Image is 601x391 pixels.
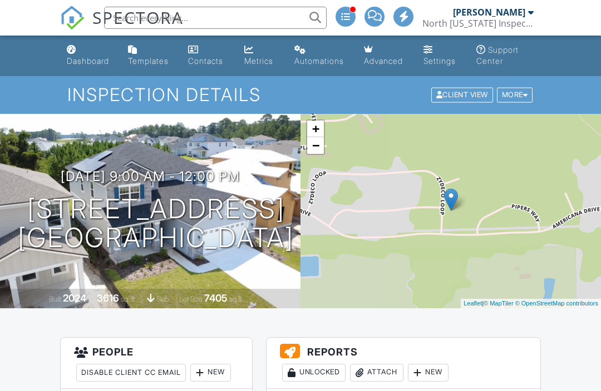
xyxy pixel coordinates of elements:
span: SPECTORA [92,6,184,29]
div: 7405 [204,292,228,304]
div: 2024 [63,292,86,304]
div: Disable Client CC Email [76,364,186,382]
img: The Best Home Inspection Software - Spectora [60,6,85,30]
a: Automations (Advanced) [290,40,350,72]
a: Leaflet [464,300,482,307]
a: Metrics [240,40,281,72]
input: Search everything... [104,7,327,29]
a: © OpenStreetMap contributors [515,300,598,307]
div: Advanced [364,56,403,66]
h1: Inspection Details [67,85,534,104]
a: Dashboard [62,40,115,72]
span: slab [156,295,169,303]
div: Contacts [188,56,223,66]
a: Advanced [359,40,410,72]
span: sq.ft. [229,295,243,303]
a: Zoom out [307,137,324,154]
div: New [190,364,231,382]
div: New [408,364,449,382]
div: Dashboard [67,56,109,66]
span: Built [49,295,61,303]
div: Templates [128,56,169,66]
div: North Florida Inspection Solutions [422,18,534,29]
div: More [497,88,533,103]
div: Support Center [476,45,519,66]
div: Metrics [244,56,273,66]
span: sq. ft. [121,295,136,303]
a: Client View [430,90,496,98]
div: Automations [294,56,344,66]
div: Attach [350,364,403,382]
div: | [461,299,601,308]
span: Lot Size [179,295,203,303]
a: Zoom in [307,121,324,137]
h3: [DATE] 9:00 am - 12:00 pm [61,169,240,184]
a: Templates [124,40,175,72]
a: Support Center [472,40,539,72]
div: 3616 [97,292,119,304]
a: © MapTiler [484,300,514,307]
a: SPECTORA [60,15,184,38]
a: Contacts [184,40,231,72]
h3: People [61,338,252,389]
h1: [STREET_ADDRESS] [GEOGRAPHIC_DATA] [18,194,294,253]
div: Unlocked [282,364,346,382]
h3: Reports [267,338,540,389]
div: [PERSON_NAME] [453,7,525,18]
div: Client View [431,88,493,103]
div: Settings [423,56,456,66]
a: Settings [419,40,463,72]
